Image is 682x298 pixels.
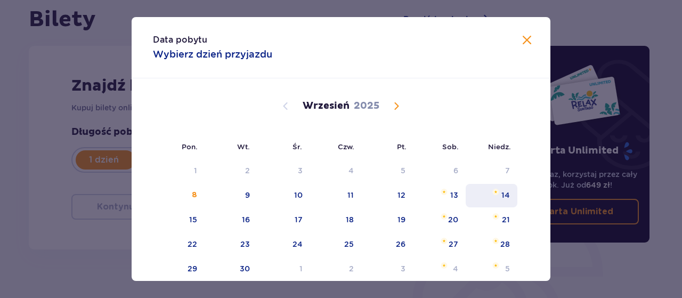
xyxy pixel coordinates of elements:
[338,142,354,151] small: Czw.
[245,190,250,200] div: 9
[488,142,511,151] small: Niedz.
[245,165,250,176] div: 2
[298,165,303,176] div: 3
[293,142,302,151] small: Śr.
[310,208,362,232] td: czwartek, 18 września 2025
[153,159,205,183] td: Not available. poniedziałek, 1 września 2025
[257,233,310,256] td: środa, 24 września 2025
[240,239,250,249] div: 23
[354,100,379,112] p: 2025
[310,184,362,207] td: czwartek, 11 września 2025
[361,184,413,207] td: piątek, 12 września 2025
[466,184,517,207] td: niedziela, 14 września 2025
[401,165,405,176] div: 5
[453,165,458,176] div: 6
[295,214,303,225] div: 17
[205,184,257,207] td: wtorek, 9 września 2025
[188,239,197,249] div: 22
[257,159,310,183] td: Not available. środa, 3 września 2025
[413,208,466,232] td: sobota, 20 września 2025
[242,214,250,225] div: 16
[397,214,405,225] div: 19
[348,165,354,176] div: 4
[303,100,350,112] p: Wrzesień
[257,208,310,232] td: środa, 17 września 2025
[310,159,362,183] td: Not available. czwartek, 4 września 2025
[153,184,205,207] td: poniedziałek, 8 września 2025
[182,142,198,151] small: Pon.
[194,165,197,176] div: 1
[450,190,458,200] div: 13
[237,142,250,151] small: Wt.
[361,159,413,183] td: Not available. piątek, 5 września 2025
[153,48,272,61] p: Wybierz dzień przyjazdu
[466,159,517,183] td: Not available. niedziela, 7 września 2025
[397,142,407,151] small: Pt.
[344,239,354,249] div: 25
[413,233,466,256] td: sobota, 27 września 2025
[413,159,466,183] td: Not available. sobota, 6 września 2025
[466,208,517,232] td: niedziela, 21 września 2025
[257,184,310,207] td: środa, 10 września 2025
[346,214,354,225] div: 18
[205,233,257,256] td: wtorek, 23 września 2025
[448,214,458,225] div: 20
[205,208,257,232] td: wtorek, 16 września 2025
[361,208,413,232] td: piątek, 19 września 2025
[347,190,354,200] div: 11
[294,190,303,200] div: 10
[361,233,413,256] td: piątek, 26 września 2025
[153,208,205,232] td: poniedziałek, 15 września 2025
[396,239,405,249] div: 26
[310,233,362,256] td: czwartek, 25 września 2025
[293,239,303,249] div: 24
[413,184,466,207] td: sobota, 13 września 2025
[442,142,459,151] small: Sob.
[466,233,517,256] td: niedziela, 28 września 2025
[205,159,257,183] td: Not available. wtorek, 2 września 2025
[192,190,197,200] div: 8
[397,190,405,200] div: 12
[449,239,458,249] div: 27
[189,214,197,225] div: 15
[153,233,205,256] td: poniedziałek, 22 września 2025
